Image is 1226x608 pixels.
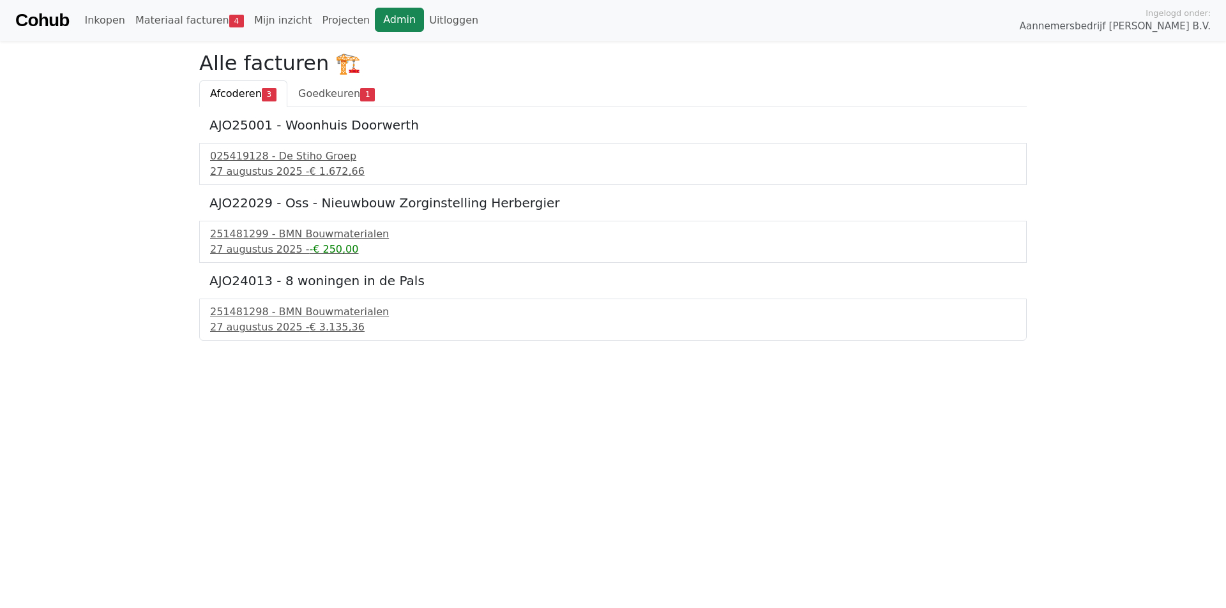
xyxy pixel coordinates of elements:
div: 025419128 - De Stiho Groep [210,149,1016,164]
a: Projecten [317,8,375,33]
span: Afcoderen [210,87,262,100]
div: 27 augustus 2025 - [210,164,1016,179]
a: 251481299 - BMN Bouwmaterialen27 augustus 2025 --€ 250,00 [210,226,1016,257]
a: Cohub [15,5,69,36]
a: Inkopen [79,8,130,33]
span: € 1.672,66 [309,165,365,177]
a: 251481298 - BMN Bouwmaterialen27 augustus 2025 -€ 3.135,36 [210,304,1016,335]
span: Goedkeuren [298,87,360,100]
a: Mijn inzicht [249,8,317,33]
span: 1 [360,88,375,101]
h5: AJO22029 - Oss - Nieuwbouw Zorginstelling Herbergier [209,195,1017,211]
span: -€ 250,00 [309,243,358,255]
span: 4 [229,15,244,27]
a: Afcoderen3 [199,80,287,107]
h5: AJO25001 - Woonhuis Doorwerth [209,117,1017,133]
a: Goedkeuren1 [287,80,386,107]
span: Aannemersbedrijf [PERSON_NAME] B.V. [1019,19,1211,34]
h2: Alle facturen 🏗️ [199,51,1027,75]
span: Ingelogd onder: [1146,7,1211,19]
span: 3 [262,88,276,101]
div: 27 augustus 2025 - [210,242,1016,257]
div: 27 augustus 2025 - [210,320,1016,335]
a: Materiaal facturen4 [130,8,249,33]
a: Admin [375,8,424,32]
a: 025419128 - De Stiho Groep27 augustus 2025 -€ 1.672,66 [210,149,1016,179]
div: 251481299 - BMN Bouwmaterialen [210,226,1016,242]
h5: AJO24013 - 8 woningen in de Pals [209,273,1017,288]
div: 251481298 - BMN Bouwmaterialen [210,304,1016,320]
a: Uitloggen [424,8,483,33]
span: € 3.135,36 [309,321,365,333]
